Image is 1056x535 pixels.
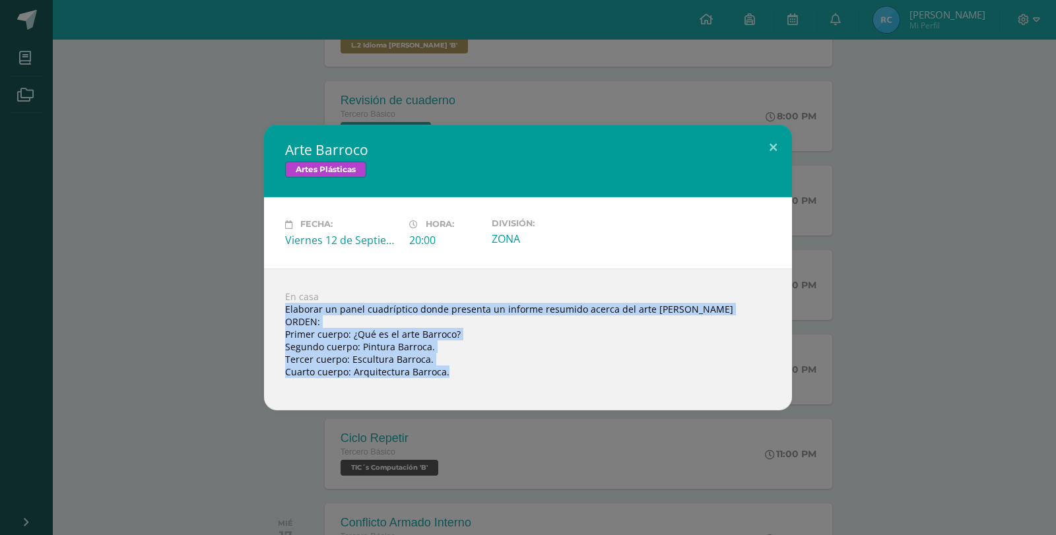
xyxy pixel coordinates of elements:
div: Viernes 12 de Septiembre [285,233,399,247]
h2: Arte Barroco [285,141,771,159]
label: División: [492,218,605,228]
span: Artes Plásticas [285,162,366,177]
span: Fecha: [300,220,333,230]
div: 20:00 [409,233,481,247]
button: Close (Esc) [754,125,792,170]
div: En casa Elaborar un panel cuadríptico donde presenta un informe resumido acerca del arte [PERSON_... [264,268,792,410]
div: ZONA [492,232,605,246]
span: Hora: [426,220,454,230]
